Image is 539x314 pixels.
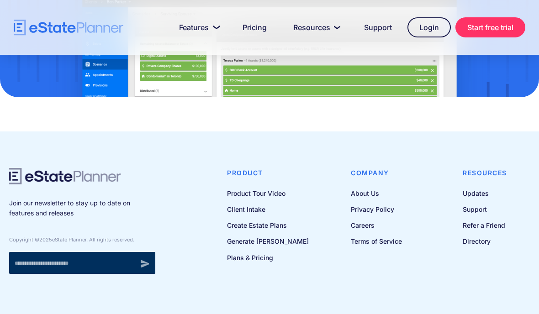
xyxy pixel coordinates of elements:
[232,18,278,37] a: Pricing
[14,20,123,36] a: home
[9,252,155,274] form: Newsletter signup
[168,18,227,37] a: Features
[463,220,507,231] a: Refer a Friend
[120,37,233,56] span: Number of [PERSON_NAME] per month
[351,188,402,199] a: About Us
[351,168,402,178] h4: Company
[227,235,309,247] a: Generate [PERSON_NAME]
[227,188,309,199] a: Product Tour Video
[351,204,402,215] a: Privacy Policy
[463,188,507,199] a: Updates
[351,220,402,231] a: Careers
[351,235,402,247] a: Terms of Service
[353,18,403,37] a: Support
[227,252,309,263] a: Plans & Pricing
[227,204,309,215] a: Client Intake
[9,198,155,219] p: Join our newsletter to stay up to date on features and releases
[407,17,451,37] a: Login
[463,235,507,247] a: Directory
[227,168,309,178] h4: Product
[227,220,309,231] a: Create Estate Plans
[282,18,349,37] a: Resources
[39,236,52,243] span: 2025
[463,204,507,215] a: Support
[455,17,525,37] a: Start free trial
[9,236,155,243] div: Copyright © eState Planner. All rights reserved.
[463,168,507,178] h4: Resources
